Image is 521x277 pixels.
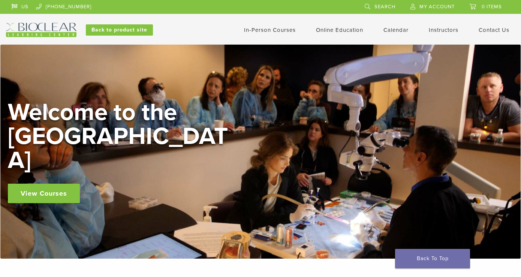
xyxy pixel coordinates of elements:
a: Calendar [383,27,409,33]
a: Instructors [429,27,458,33]
span: My Account [419,4,455,10]
a: Contact Us [479,27,509,33]
span: 0 items [482,4,502,10]
a: Back to product site [86,24,153,36]
a: Online Education [316,27,363,33]
img: Bioclear [6,23,76,37]
a: View Courses [8,184,80,203]
a: In-Person Courses [244,27,296,33]
span: Search [374,4,395,10]
h2: Welcome to the [GEOGRAPHIC_DATA] [8,100,233,172]
a: Back To Top [395,249,470,268]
